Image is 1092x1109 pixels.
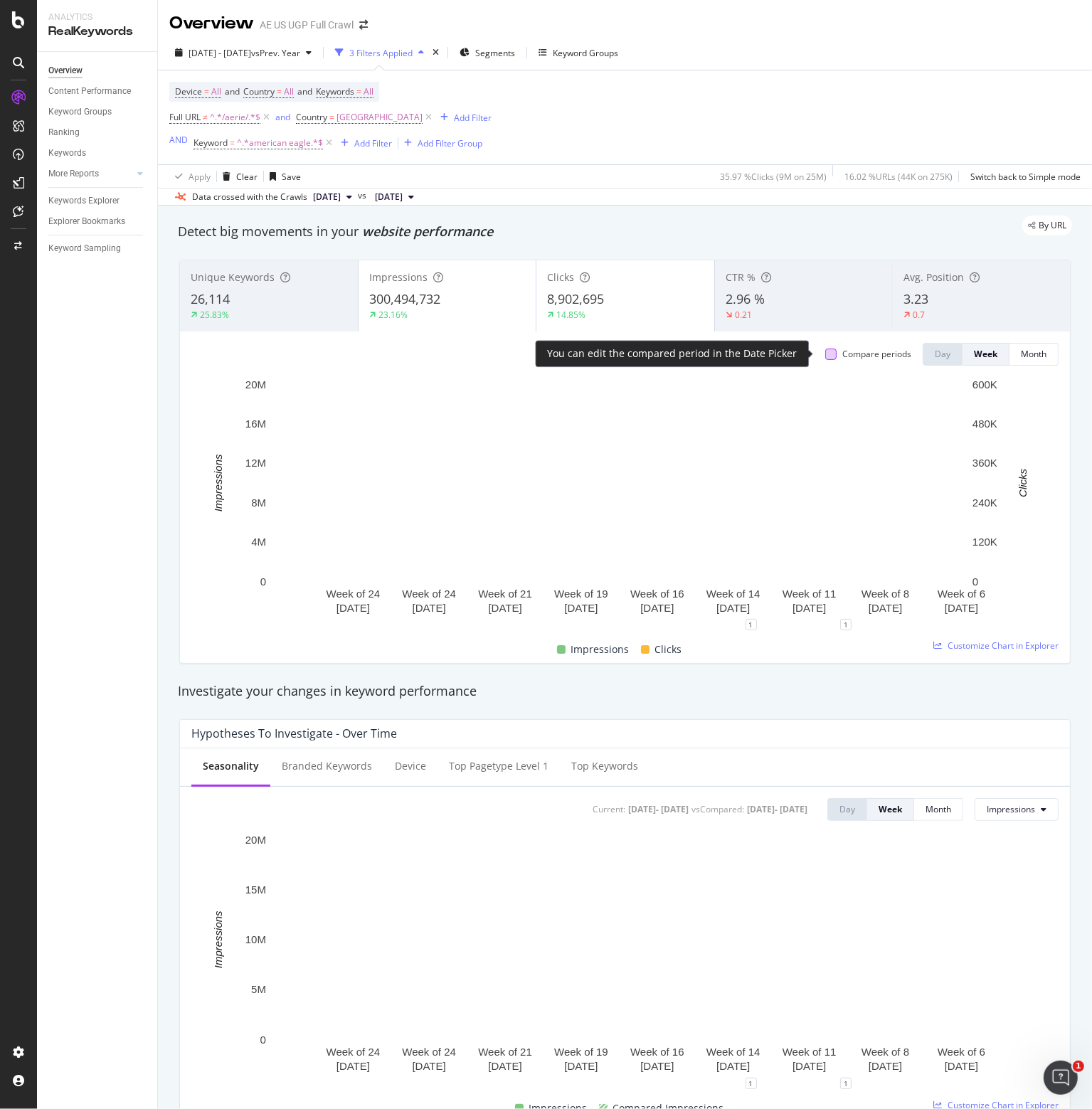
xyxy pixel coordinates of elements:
text: 600K [972,378,997,391]
div: Seasonality [203,759,259,773]
span: Keywords [316,85,354,97]
div: 1 [840,619,852,630]
button: Segments [454,41,521,64]
text: Week of 19 [554,588,608,600]
div: Data crossed with the Crawls [192,191,307,203]
text: Clicks [1017,468,1029,497]
text: 8M [251,497,266,509]
div: Compare periods [842,348,911,360]
div: 16.02 % URLs ( 44K on 275K ) [844,171,953,183]
div: Keywords Explorer [48,193,120,208]
button: [DATE] - [DATE]vsPrev. Year [169,41,317,64]
span: 2024 Sep. 20th [375,191,403,203]
span: = [329,111,334,123]
div: Top pagetype Level 1 [449,759,548,773]
button: and [275,110,290,124]
div: Content Performance [48,84,131,99]
span: = [230,137,235,149]
text: [DATE] [413,602,446,614]
button: Add Filter [435,109,492,126]
text: [DATE] [869,1059,902,1071]
span: 2.96 % [726,290,765,307]
span: 1 [1073,1061,1084,1072]
span: Segments [475,47,515,59]
text: [DATE] [640,1059,674,1071]
text: Week of 24 [327,1045,381,1057]
span: 26,114 [191,290,230,307]
div: Day [935,348,950,360]
div: Add Filter Group [418,137,482,149]
span: Customize Chart in Explorer [948,640,1059,652]
span: and [297,85,312,97]
div: [DATE] - [DATE] [747,803,807,815]
div: AE US UGP Full Crawl [260,18,354,32]
span: = [204,85,209,97]
div: 0.7 [913,309,925,321]
a: Customize Chart in Explorer [933,640,1059,652]
text: [DATE] [945,1059,978,1071]
button: Add Filter [335,134,392,152]
text: 20M [245,378,266,391]
div: Current: [593,803,625,815]
text: 0 [260,1033,266,1045]
a: Content Performance [48,84,147,99]
text: Impressions [212,454,224,511]
div: Keywords [48,146,86,161]
text: [DATE] [336,1059,370,1071]
span: = [356,85,361,97]
span: Full URL [169,111,201,123]
text: Week of 14 [706,1045,760,1057]
button: Impressions [975,798,1059,821]
text: Week of 21 [478,588,532,600]
svg: A chart. [191,377,1048,625]
span: [GEOGRAPHIC_DATA] [336,107,423,127]
div: Overview [48,63,83,78]
span: Avg. Position [903,270,964,284]
span: Keyword [194,137,228,149]
div: Week [879,803,902,815]
text: [DATE] [716,602,750,614]
div: legacy label [1022,216,1072,235]
button: Month [914,798,963,821]
span: All [211,82,221,102]
text: [DATE] [564,602,598,614]
div: times [430,46,442,60]
div: Week [974,348,997,360]
span: Impressions [369,270,428,284]
div: Month [926,803,951,815]
span: Clicks [547,270,574,284]
text: 5M [251,983,266,995]
button: Month [1009,343,1059,366]
text: Week of 8 [862,588,909,600]
text: Week of 11 [783,588,837,600]
div: Clear [236,171,258,183]
span: All [284,82,294,102]
span: Clicks [655,641,682,658]
span: Unique Keywords [191,270,275,284]
span: ^.*/aerie/.*$ [210,107,260,127]
button: Apply [169,165,211,188]
span: CTR % [726,270,756,284]
div: Add Filter [454,112,492,124]
div: More Reports [48,166,99,181]
div: Investigate your changes in keyword performance [178,682,1072,701]
span: 8,902,695 [547,290,604,307]
div: AND [169,134,188,146]
button: Clear [217,165,258,188]
div: Ranking [48,125,80,140]
text: 240K [972,497,997,509]
button: Week [963,343,1009,366]
span: ≠ [203,111,208,123]
text: 120K [972,536,997,548]
a: Overview [48,63,147,78]
text: [DATE] [869,602,902,614]
div: Top Keywords [571,759,638,773]
text: Week of 6 [938,588,985,600]
text: [DATE] [793,1059,826,1071]
div: Keyword Groups [48,105,112,120]
div: Overview [169,11,254,36]
text: Week of 6 [938,1045,985,1057]
span: and [225,85,240,97]
div: 1 [840,1078,852,1089]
